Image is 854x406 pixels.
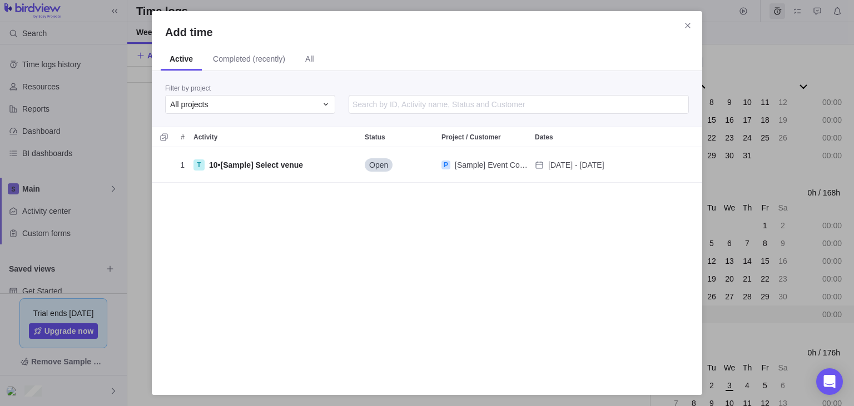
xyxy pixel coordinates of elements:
div: Project / Customer [437,147,530,183]
span: Status [365,132,385,143]
div: Open Intercom Messenger [816,368,843,395]
div: Status [360,127,437,147]
span: All projects [170,99,208,110]
h2: Add time [165,24,689,40]
div: P [441,161,450,169]
span: Close [680,18,696,33]
span: All [305,53,314,64]
div: Dates [530,127,674,147]
div: T [193,159,205,171]
div: Project / Customer [437,127,530,147]
input: Search by ID, Activity name, Status and Customer [349,95,689,114]
span: 1 [180,159,185,171]
span: [Sample] Event Conference [455,159,530,171]
div: Filter by project [165,84,335,95]
div: Activity [189,127,360,147]
div: Dates [530,147,674,183]
div: Add time [152,11,702,395]
div: Status [360,147,437,183]
span: Completed (recently) [213,53,285,64]
span: Sep 15 - Sep 19 [548,159,604,171]
span: [Sample] Select venue [220,161,303,169]
span: Selection mode [156,129,172,145]
span: 10 [209,161,218,169]
span: # [181,132,185,143]
span: Project / Customer [441,132,501,143]
span: Open [369,159,388,171]
span: • [209,159,303,171]
span: Dates [535,132,553,143]
div: Activity [189,147,360,183]
span: Activity [193,132,217,143]
span: Active [170,53,193,64]
div: grid [152,147,702,382]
